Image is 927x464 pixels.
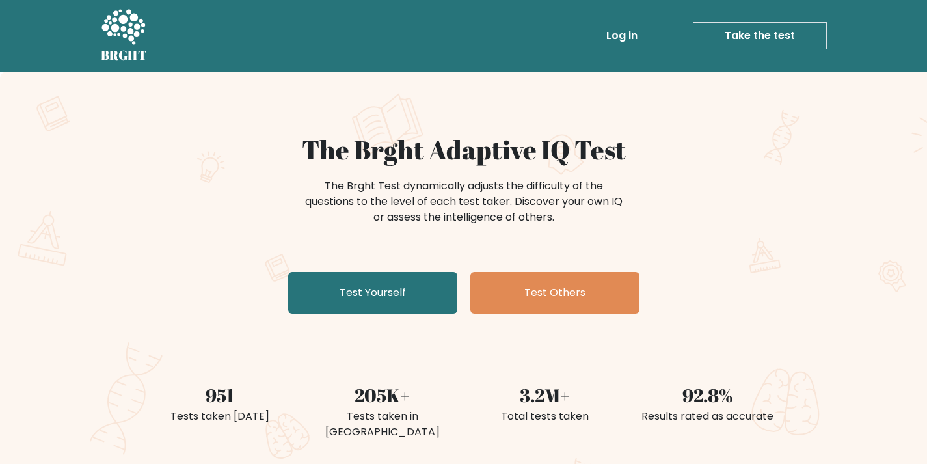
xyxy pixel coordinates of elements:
div: Total tests taken [472,409,619,424]
a: BRGHT [101,5,148,66]
a: Test Yourself [288,272,457,314]
a: Take the test [693,22,827,49]
h5: BRGHT [101,48,148,63]
h1: The Brght Adaptive IQ Test [146,134,781,165]
a: Log in [601,23,643,49]
div: Results rated as accurate [634,409,781,424]
div: Tests taken in [GEOGRAPHIC_DATA] [309,409,456,440]
div: 3.2M+ [472,381,619,409]
div: The Brght Test dynamically adjusts the difficulty of the questions to the level of each test take... [301,178,626,225]
div: 951 [146,381,293,409]
div: 92.8% [634,381,781,409]
div: Tests taken [DATE] [146,409,293,424]
div: 205K+ [309,381,456,409]
a: Test Others [470,272,639,314]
